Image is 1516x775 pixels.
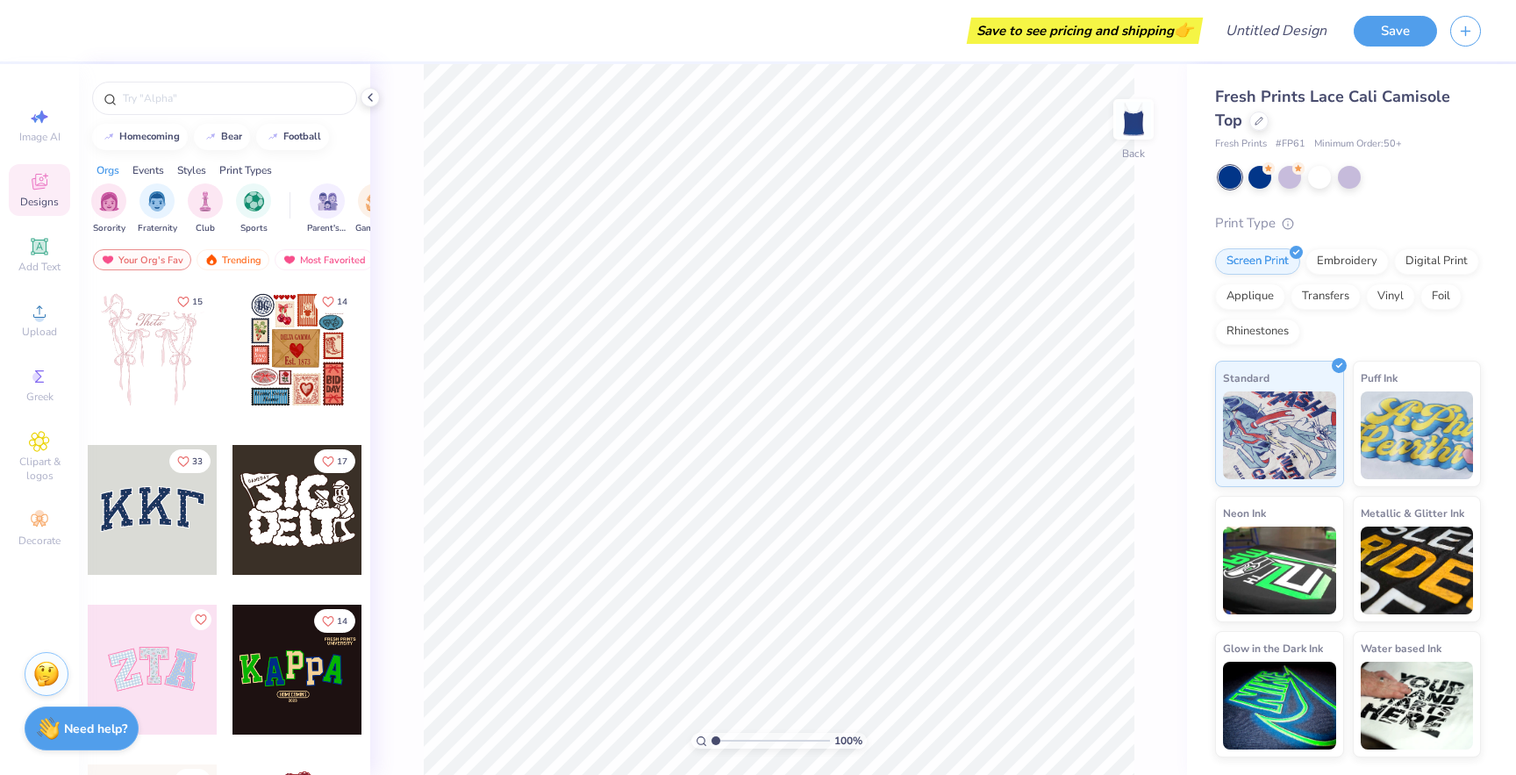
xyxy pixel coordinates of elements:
span: Sorority [93,222,125,235]
span: Fraternity [138,222,177,235]
button: filter button [138,183,177,235]
span: Metallic & Glitter Ink [1361,504,1464,522]
img: Sorority Image [99,191,119,212]
img: Fraternity Image [147,191,167,212]
div: Digital Print [1394,248,1479,275]
span: Fresh Prints Lace Cali Camisole Top [1215,86,1450,131]
img: Neon Ink [1223,527,1336,614]
span: Puff Ink [1361,369,1398,387]
div: Transfers [1291,283,1361,310]
img: Glow in the Dark Ink [1223,662,1336,750]
span: Club [196,222,215,235]
div: Events [132,162,164,178]
button: filter button [91,183,126,235]
span: 14 [337,617,347,626]
img: most_fav.gif [101,254,115,266]
input: Untitled Design [1212,13,1341,48]
button: Like [314,609,355,633]
div: filter for Game Day [355,183,396,235]
span: 14 [337,298,347,306]
button: filter button [236,183,271,235]
img: Parent's Weekend Image [318,191,338,212]
div: filter for Fraternity [138,183,177,235]
span: Neon Ink [1223,504,1266,522]
span: Game Day [355,222,396,235]
button: bear [194,124,250,150]
div: Back [1122,146,1145,161]
span: Fresh Prints [1215,137,1267,152]
div: Orgs [97,162,119,178]
span: Decorate [18,534,61,548]
span: Parent's Weekend [307,222,347,235]
strong: Need help? [64,721,127,737]
img: trend_line.gif [204,132,218,142]
button: Save [1354,16,1437,47]
div: football [283,132,321,141]
div: bear [221,132,242,141]
img: most_fav.gif [282,254,297,266]
span: Designs [20,195,59,209]
img: trending.gif [204,254,218,266]
button: Like [314,290,355,313]
span: 👉 [1174,19,1193,40]
span: Water based Ink [1361,639,1441,657]
div: filter for Parent's Weekend [307,183,347,235]
img: Sports Image [244,191,264,212]
img: Metallic & Glitter Ink [1361,527,1474,614]
img: Club Image [196,191,215,212]
div: Print Type [1215,213,1481,233]
div: Vinyl [1366,283,1415,310]
img: Back [1116,102,1151,137]
div: Print Types [219,162,272,178]
div: Applique [1215,283,1285,310]
img: Standard [1223,391,1336,479]
div: Most Favorited [275,249,374,270]
div: Styles [177,162,206,178]
span: Standard [1223,369,1269,387]
img: Puff Ink [1361,391,1474,479]
div: Rhinestones [1215,319,1300,345]
span: Sports [240,222,268,235]
button: homecoming [92,124,188,150]
span: # FP61 [1276,137,1305,152]
span: Add Text [18,260,61,274]
img: Game Day Image [366,191,386,212]
span: 33 [192,457,203,466]
span: Upload [22,325,57,339]
span: 17 [337,457,347,466]
button: Like [190,609,211,630]
img: trend_line.gif [102,132,116,142]
button: Like [169,449,211,473]
button: filter button [307,183,347,235]
div: Screen Print [1215,248,1300,275]
span: 100 % [834,733,862,749]
button: filter button [188,183,223,235]
span: Clipart & logos [9,455,70,483]
div: Your Org's Fav [93,249,191,270]
div: homecoming [119,132,180,141]
div: Trending [197,249,269,270]
span: 15 [192,298,203,306]
div: filter for Sorority [91,183,126,235]
span: Greek [26,390,54,404]
img: trend_line.gif [266,132,280,142]
span: Image AI [19,130,61,144]
div: filter for Sports [236,183,271,235]
button: Like [169,290,211,313]
span: Minimum Order: 50 + [1314,137,1402,152]
span: Glow in the Dark Ink [1223,639,1323,657]
div: Save to see pricing and shipping [971,18,1198,44]
button: football [256,124,329,150]
button: filter button [355,183,396,235]
div: filter for Club [188,183,223,235]
img: Water based Ink [1361,662,1474,750]
button: Like [314,449,355,473]
div: Foil [1420,283,1462,310]
input: Try "Alpha" [121,90,346,107]
div: Embroidery [1305,248,1389,275]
